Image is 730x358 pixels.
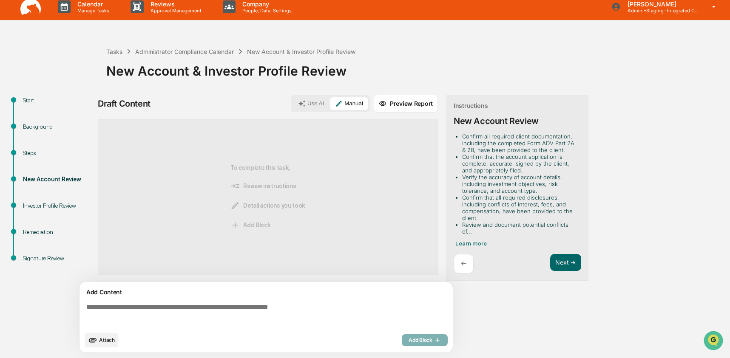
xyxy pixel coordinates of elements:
button: Use AI [293,97,329,110]
span: Review instructions [230,181,296,191]
span: Add Block [230,220,270,230]
li: Confirm that the account application is complete, accurate, signed by the client, and appropriate... [462,153,578,174]
div: Instructions [454,102,488,109]
span: Preclearance [17,107,55,116]
iframe: Open customer support [703,330,726,353]
div: We're available if you need us! [29,73,108,80]
div: Start new chat [29,65,139,73]
span: Attach [99,337,115,343]
div: Investor Profile Review [23,201,93,210]
button: Next ➔ [550,254,581,271]
button: upload document [85,333,118,347]
a: 🗄️Attestations [58,104,109,119]
span: Pylon [85,144,103,150]
button: Start new chat [145,68,155,78]
a: Powered byPylon [60,144,103,150]
div: New Account & Investor Profile Review [106,56,726,79]
p: How can we help? [9,18,155,31]
div: Tasks [106,48,122,55]
span: Detail actions you took [230,201,305,210]
div: 🖐️ [9,108,15,115]
div: To complete this task, [230,133,305,261]
p: Calendar [71,0,114,8]
li: Verify the accuracy of account details, including investment objectives, risk tolerance, and acco... [462,174,578,194]
div: Start [23,96,93,105]
div: 🔎 [9,124,15,131]
p: People, Data, Settings [236,8,296,14]
p: ← [461,259,466,268]
p: Reviews [144,0,206,8]
span: Learn more [455,240,487,247]
p: [PERSON_NAME] [621,0,700,8]
div: Administrator Compliance Calendar [135,48,234,55]
button: Preview Report [374,95,438,113]
div: New Account Review [454,116,539,126]
li: Review and document potential conflicts of... [462,221,578,235]
div: Add Content [85,287,448,297]
div: Draft Content [98,99,151,109]
p: Manage Tasks [71,8,114,14]
div: Remediation [23,228,93,237]
img: 1746055101610-c473b297-6a78-478c-a979-82029cc54cd1 [9,65,24,80]
li: Confirm that all required disclosures, including conflicts of interest, fees, and compensation, h... [462,194,578,221]
div: 🗄️ [62,108,68,115]
button: Manual [330,97,368,110]
span: Data Lookup [17,123,54,132]
div: New Account & Investor Profile Review [247,48,355,55]
div: Steps [23,149,93,158]
a: 🔎Data Lookup [5,120,57,135]
p: Approval Management [144,8,206,14]
div: Background [23,122,93,131]
p: Company [236,0,296,8]
li: Confirm all required client documentation, including the completed Form ADV Part 2A & 2B, have be... [462,133,578,153]
div: New Account Review [23,175,93,184]
div: Signature Review [23,254,93,263]
a: 🖐️Preclearance [5,104,58,119]
span: Attestations [70,107,105,116]
p: Admin • Staging- Integrated Compliance Advisors [621,8,700,14]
